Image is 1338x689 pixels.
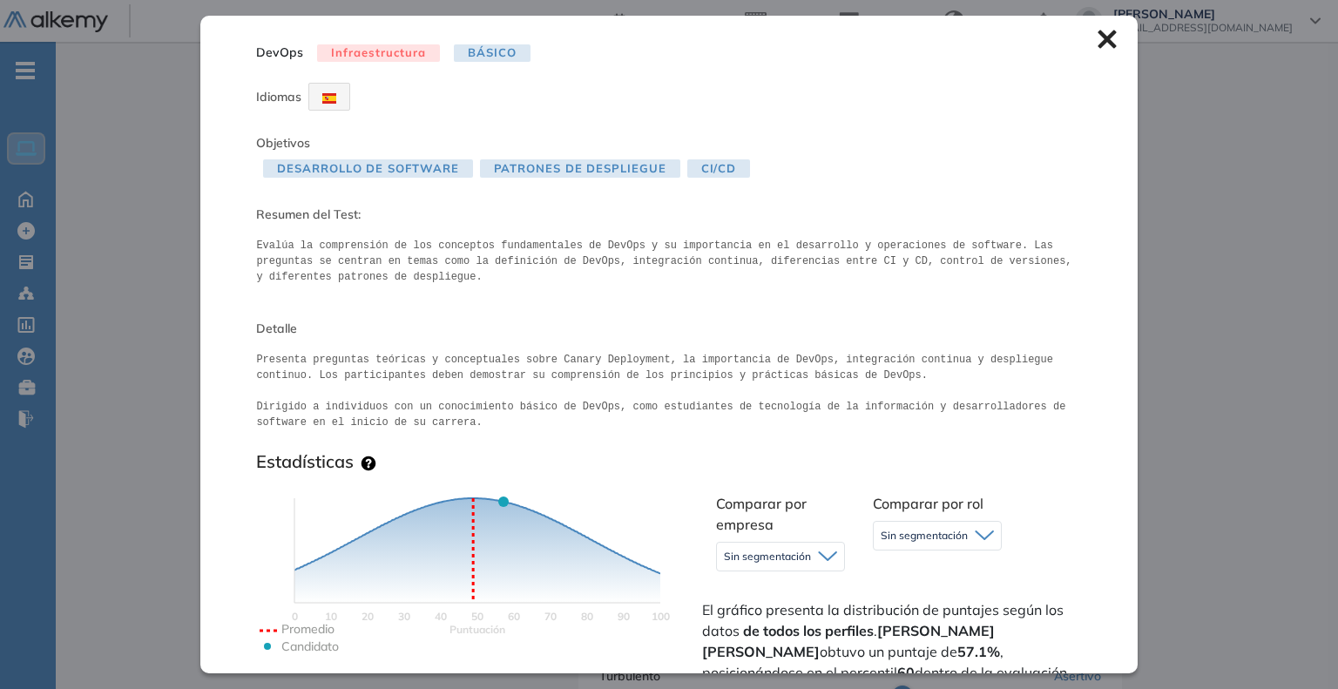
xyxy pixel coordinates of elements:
text: 50 [471,610,483,623]
pre: Presenta preguntas teóricas y conceptuales sobre Canary Deployment, la importancia de DevOps, int... [256,352,1081,430]
img: ESP [322,93,336,104]
span: Sin segmentación [881,529,968,543]
span: Sin segmentación [724,550,811,564]
text: 30 [398,610,410,623]
pre: Evalúa la comprensión de los conceptos fundamentales de DevOps y su importancia en el desarrollo ... [256,238,1081,285]
span: Idiomas [256,89,301,105]
text: 80 [581,610,593,623]
strong: [PERSON_NAME] [877,622,995,639]
text: 0 [292,610,298,623]
text: Scores [449,623,505,636]
text: Promedio [281,621,334,637]
text: 100 [652,610,670,623]
span: Detalle [256,320,1081,338]
text: 70 [544,610,557,623]
h3: Estadísticas [256,451,354,472]
span: Resumen del Test: [256,206,1081,224]
span: CI/CD [687,159,751,178]
span: Patrones de Despliegue [480,159,680,178]
span: Desarrollo de Software [263,159,472,178]
text: 90 [618,610,630,623]
strong: [PERSON_NAME] [702,643,820,660]
text: 40 [435,610,447,623]
strong: 60 [897,664,915,681]
strong: de todos los perfiles [743,622,874,639]
span: Objetivos [256,135,310,151]
span: Comparar por empresa [716,495,807,533]
text: 60 [508,610,520,623]
strong: 57.1% [957,643,1000,660]
text: 10 [325,610,337,623]
span: Básico [454,44,530,63]
text: Candidato [281,638,339,654]
text: 20 [362,610,374,623]
span: Comparar por rol [873,495,983,512]
span: DevOps [256,44,303,62]
span: Infraestructura [317,44,440,63]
